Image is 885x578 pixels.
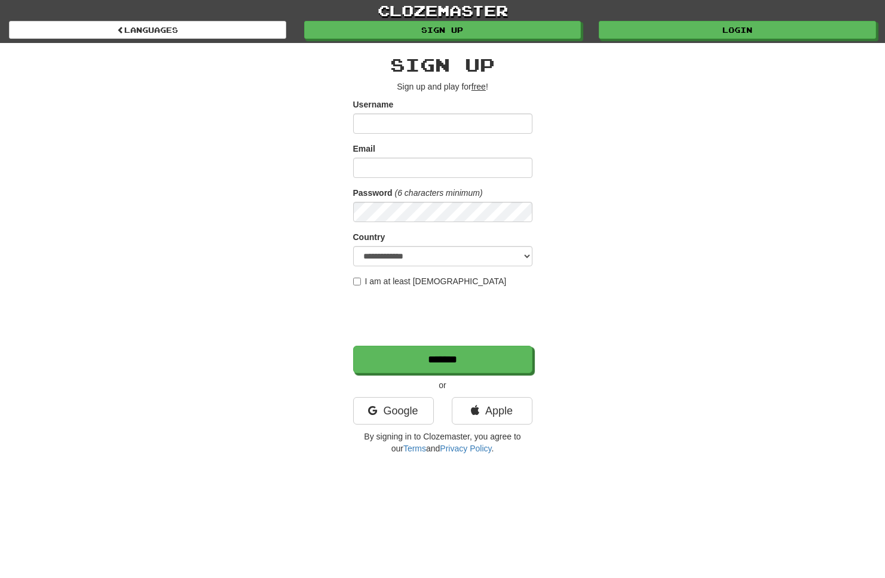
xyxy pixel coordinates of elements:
input: I am at least [DEMOGRAPHIC_DATA] [353,278,361,285]
label: Email [353,143,375,155]
em: (6 characters minimum) [395,188,483,198]
label: Country [353,231,385,243]
a: Languages [9,21,286,39]
a: Login [599,21,876,39]
p: By signing in to Clozemaster, you agree to our and . [353,431,532,454]
iframe: reCAPTCHA [353,293,535,340]
u: free [471,82,486,91]
a: Terms [403,444,426,453]
a: Apple [452,397,532,425]
label: Username [353,99,394,110]
label: Password [353,187,393,199]
label: I am at least [DEMOGRAPHIC_DATA] [353,275,507,287]
p: Sign up and play for ! [353,81,532,93]
a: Google [353,397,434,425]
a: Privacy Policy [440,444,491,453]
h2: Sign up [353,55,532,75]
p: or [353,379,532,391]
a: Sign up [304,21,581,39]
